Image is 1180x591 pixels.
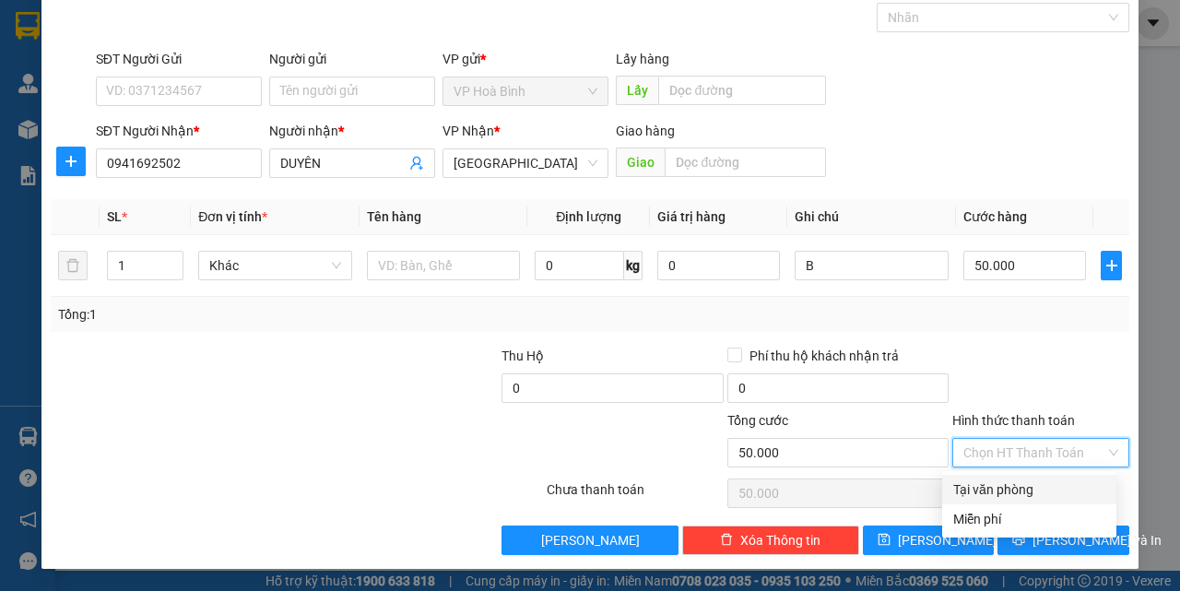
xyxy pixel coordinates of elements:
button: plus [1101,251,1122,280]
span: plus [57,154,85,169]
button: plus [56,147,86,176]
div: Chưa thanh toán [545,479,726,512]
span: [PERSON_NAME] [541,530,640,550]
button: printer[PERSON_NAME] và In [997,526,1129,555]
span: Giao hàng [616,124,675,138]
div: SĐT Người Gửi [96,49,262,69]
span: plus [1102,258,1121,273]
input: Dọc đường [665,148,825,177]
span: delete [720,533,733,548]
span: printer [1012,533,1025,548]
div: Người nhận [269,121,435,141]
span: Đơn vị tính [198,209,267,224]
span: save [878,533,891,548]
span: Khác [209,252,341,279]
span: Cước hàng [963,209,1027,224]
span: Sài Gòn [454,149,597,177]
div: Người gửi [269,49,435,69]
input: VD: Bàn, Ghế [367,251,521,280]
span: Giao [616,148,665,177]
span: SL [107,209,122,224]
button: save[PERSON_NAME] [863,526,995,555]
span: Thu Hộ [501,349,544,363]
button: deleteXóa Thông tin [682,526,859,555]
th: Ghi chú [787,199,956,235]
span: Giá trị hàng [657,209,726,224]
span: VP Nhận [442,124,494,138]
div: Tổng: 1 [58,304,457,325]
div: SĐT Người Nhận [96,121,262,141]
span: Lấy hàng [616,52,669,66]
div: Tại văn phòng [953,479,1105,500]
input: 0 [657,251,780,280]
div: Miễn phí [953,509,1105,529]
span: [PERSON_NAME] [898,530,997,550]
span: user-add [409,156,424,171]
div: VP gửi [442,49,608,69]
span: Tổng cước [727,413,788,428]
span: [PERSON_NAME] và In [1032,530,1162,550]
span: Định lượng [556,209,621,224]
button: [PERSON_NAME] [501,526,678,555]
button: delete [58,251,88,280]
input: Dọc đường [658,76,825,105]
input: Ghi Chú [795,251,949,280]
label: Hình thức thanh toán [952,413,1075,428]
span: Lấy [616,76,658,105]
span: Phí thu hộ khách nhận trả [742,346,906,366]
span: kg [624,251,643,280]
span: Xóa Thông tin [740,530,820,550]
span: Tên hàng [367,209,421,224]
span: VP Hoà Bình [454,77,597,105]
